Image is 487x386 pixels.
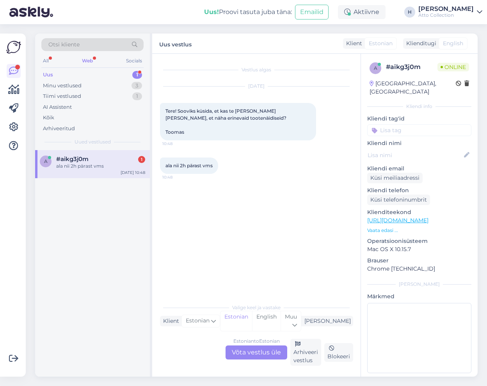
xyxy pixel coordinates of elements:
[162,141,192,147] span: 10:48
[285,313,297,320] span: Muu
[165,163,213,168] span: ala nii 2h pärast vms
[370,80,456,96] div: [GEOGRAPHIC_DATA], [GEOGRAPHIC_DATA]
[132,82,142,90] div: 3
[252,311,281,331] div: English
[6,40,21,55] img: Askly Logo
[367,165,471,173] p: Kliendi email
[204,8,219,16] b: Uus!
[41,56,50,66] div: All
[160,66,353,73] div: Vestlus algas
[403,39,436,48] div: Klienditugi
[367,186,471,195] p: Kliendi telefon
[343,39,362,48] div: Klient
[367,115,471,123] p: Kliendi tag'id
[418,12,474,18] div: Atto Collection
[290,339,321,366] div: Arhiveeri vestlus
[386,62,437,72] div: # aikg3j0m
[160,317,179,325] div: Klient
[56,163,145,170] div: ala nii 2h pärast vms
[367,227,471,234] p: Vaata edasi ...
[418,6,482,18] a: [PERSON_NAME]Atto Collection
[204,7,292,17] div: Proovi tasuta juba täna:
[374,65,377,71] span: a
[418,6,474,12] div: [PERSON_NAME]
[162,174,192,180] span: 10:48
[132,92,142,100] div: 1
[226,345,287,359] div: Võta vestlus üle
[369,39,393,48] span: Estonian
[437,63,469,71] span: Online
[367,245,471,253] p: Mac OS X 10.15.7
[75,138,111,145] span: Uued vestlused
[367,265,471,273] p: Chrome [TECHNICAL_ID]
[367,217,428,224] a: [URL][DOMAIN_NAME]
[367,173,423,183] div: Küsi meiliaadressi
[43,71,53,79] div: Uus
[160,304,353,311] div: Valige keel ja vastake
[367,103,471,110] div: Kliendi info
[43,103,72,111] div: AI Assistent
[220,311,252,331] div: Estonian
[367,292,471,301] p: Märkmed
[159,38,192,49] label: Uus vestlus
[367,257,471,265] p: Brauser
[367,124,471,136] input: Lisa tag
[44,158,48,164] span: a
[43,82,82,90] div: Minu vestlused
[160,83,353,90] div: [DATE]
[367,139,471,147] p: Kliendi nimi
[165,108,288,135] span: Tere! Sooviks küsida, et kas te [PERSON_NAME] [PERSON_NAME], et näha erinevaid tootenäidiseid? To...
[233,338,280,345] div: Estonian to Estonian
[48,41,80,49] span: Otsi kliente
[43,92,81,100] div: Tiimi vestlused
[368,151,462,159] input: Lisa nimi
[132,71,142,79] div: 1
[367,281,471,288] div: [PERSON_NAME]
[338,5,386,19] div: Aktiivne
[367,237,471,245] p: Operatsioonisüsteem
[301,317,351,325] div: [PERSON_NAME]
[43,125,75,133] div: Arhiveeritud
[186,317,210,325] span: Estonian
[367,195,430,205] div: Küsi telefoninumbrit
[404,7,415,18] div: H
[56,156,89,163] span: #aikg3j0m
[324,343,353,362] div: Blokeeri
[43,114,54,122] div: Kõik
[443,39,463,48] span: English
[121,170,145,175] div: [DATE] 10:48
[124,56,144,66] div: Socials
[80,56,94,66] div: Web
[367,208,471,216] p: Klienditeekond
[295,5,329,19] button: Emailid
[138,156,145,163] div: 1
